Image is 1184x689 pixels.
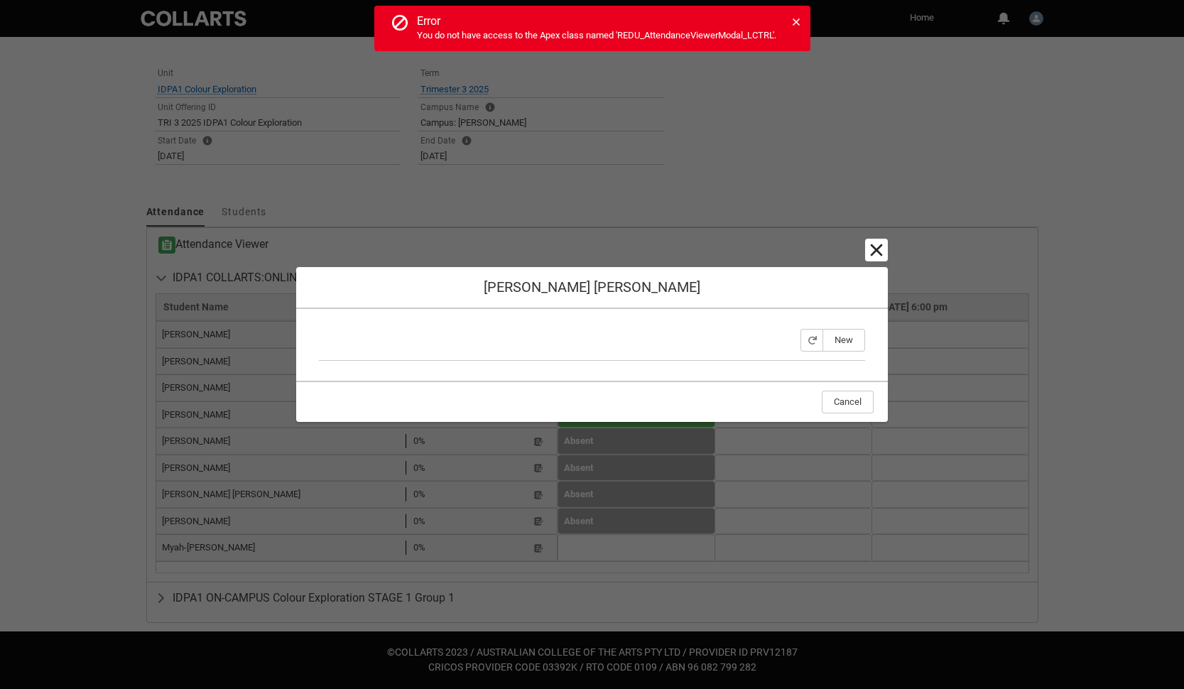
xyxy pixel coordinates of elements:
[822,391,874,413] button: Cancel
[417,30,776,40] span: You do not have access to the Apex class named 'REDU_AttendanceViewerModal_LCTRL'.
[417,14,776,28] div: Error
[867,241,886,259] button: Cancel and close
[822,329,865,352] button: New
[308,278,876,296] h1: [PERSON_NAME] [PERSON_NAME]
[800,329,823,352] button: Refresh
